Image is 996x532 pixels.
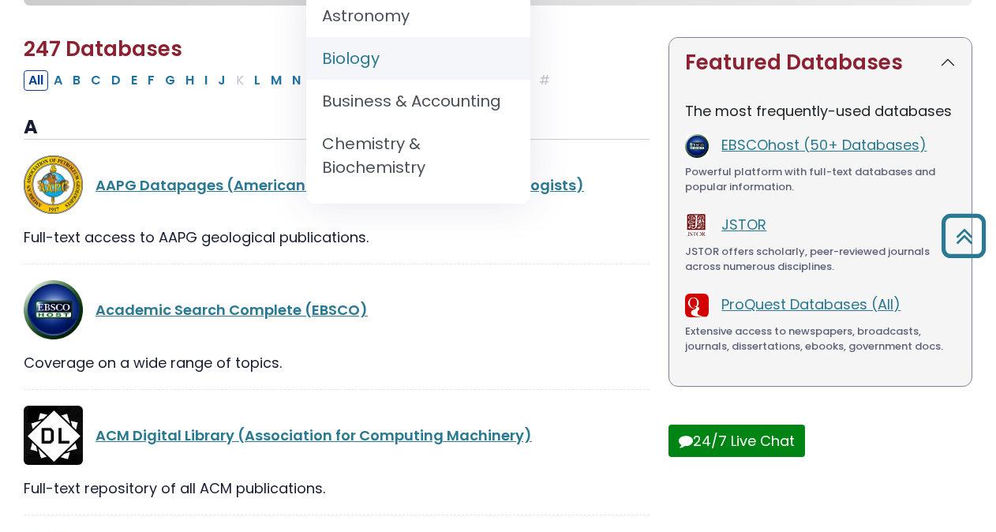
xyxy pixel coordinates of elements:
a: Back to Top [935,221,992,250]
h3: A [24,116,650,140]
button: Filter Results C [86,70,106,91]
button: Featured Databases [669,38,972,88]
button: Filter Results H [181,70,199,91]
button: Filter Results I [200,70,212,91]
button: Filter Results D [107,70,125,91]
button: 24/7 Live Chat [668,425,805,457]
a: EBSCOhost (50+ Databases) [721,135,927,155]
button: Filter Results E [126,70,142,91]
button: Filter Results J [213,70,230,91]
button: Filter Results A [49,70,67,91]
button: Filter Results L [249,70,265,91]
div: Full-text repository of all ACM publications. [24,478,650,499]
a: JSTOR [721,215,766,234]
span: 247 Databases [24,35,182,63]
li: Chemistry & Biochemistry [306,122,530,189]
button: Filter Results B [68,70,85,91]
div: Powerful platform with full-text databases and popular information. [685,164,956,195]
div: Coverage on a wide range of topics. [24,352,650,373]
div: JSTOR offers scholarly, peer-reviewed journals across numerous disciplines. [685,244,956,275]
p: The most frequently-used databases [685,100,956,122]
button: Filter Results F [143,70,159,91]
a: AAPG Datapages (American Association of Petroleum Geologists) [95,175,584,195]
div: Alpha-list to filter by first letter of database name [24,69,556,89]
li: Business & Accounting [306,80,530,122]
a: ACM Digital Library (Association for Computing Machinery) [95,425,532,445]
li: Classics [306,189,530,231]
a: ProQuest Databases (All) [721,294,901,314]
div: Extensive access to newspapers, broadcasts, journals, dissertations, ebooks, government docs. [685,324,956,354]
button: All [24,70,48,91]
button: Filter Results G [160,70,180,91]
li: Biology [306,37,530,80]
button: Filter Results M [266,70,286,91]
a: Academic Search Complete (EBSCO) [95,300,368,320]
div: Full-text access to AAPG geological publications. [24,227,650,248]
button: Filter Results N [287,70,305,91]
